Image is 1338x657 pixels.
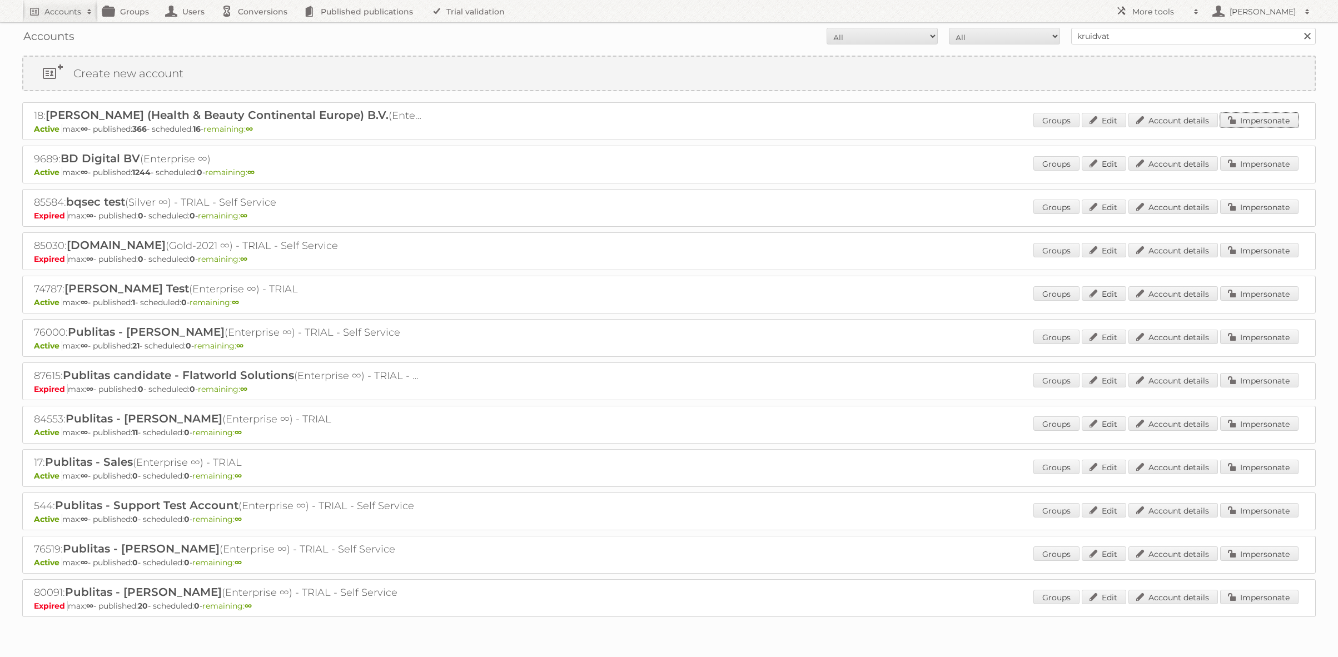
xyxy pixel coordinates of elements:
strong: ∞ [86,211,93,221]
a: Groups [1033,373,1080,387]
strong: ∞ [235,514,242,524]
strong: 0 [190,211,195,221]
a: Edit [1082,546,1126,561]
strong: ∞ [81,427,88,437]
a: Edit [1082,460,1126,474]
strong: 0 [132,471,138,481]
span: Publitas candidate - Flatworld Solutions [63,369,294,382]
span: remaining: [192,514,242,524]
a: Impersonate [1220,416,1299,431]
strong: 11 [132,427,138,437]
span: Expired [34,384,68,394]
p: max: - published: - scheduled: - [34,341,1304,351]
a: Account details [1128,156,1218,171]
strong: 0 [138,384,143,394]
span: remaining: [198,254,247,264]
strong: 0 [184,471,190,481]
a: Groups [1033,286,1080,301]
span: remaining: [203,124,253,134]
a: Impersonate [1220,460,1299,474]
strong: 16 [193,124,201,134]
a: Edit [1082,243,1126,257]
p: max: - published: - scheduled: - [34,167,1304,177]
h2: 18: (Enterprise ∞) [34,108,423,123]
strong: 0 [190,254,195,264]
p: max: - published: - scheduled: - [34,471,1304,481]
a: Edit [1082,113,1126,127]
strong: 0 [194,601,200,611]
span: Active [34,427,62,437]
a: Account details [1128,590,1218,604]
a: Account details [1128,546,1218,561]
strong: 1244 [132,167,151,177]
span: Publitas - Sales [45,455,133,469]
a: Edit [1082,416,1126,431]
strong: ∞ [235,471,242,481]
a: Account details [1128,460,1218,474]
a: Groups [1033,546,1080,561]
p: max: - published: - scheduled: - [34,384,1304,394]
strong: 0 [132,514,138,524]
a: Groups [1033,156,1080,171]
a: Impersonate [1220,590,1299,604]
span: Publitas - Support Test Account [55,499,238,512]
span: remaining: [202,601,252,611]
h2: More tools [1132,6,1188,17]
h2: 17: (Enterprise ∞) - TRIAL [34,455,423,470]
span: Active [34,297,62,307]
span: Publitas - [PERSON_NAME] [66,412,222,425]
p: max: - published: - scheduled: - [34,254,1304,264]
a: Impersonate [1220,243,1299,257]
strong: ∞ [81,341,88,351]
strong: ∞ [235,558,242,568]
a: Edit [1082,156,1126,171]
span: remaining: [190,297,239,307]
strong: 366 [132,124,147,134]
span: [PERSON_NAME] (Health & Beauty Continental Europe) B.V. [46,108,389,122]
strong: 0 [138,211,143,221]
strong: ∞ [81,471,88,481]
strong: ∞ [235,427,242,437]
strong: ∞ [81,167,88,177]
strong: 0 [184,514,190,524]
strong: 0 [132,558,138,568]
span: remaining: [192,558,242,568]
span: Expired [34,254,68,264]
a: Impersonate [1220,286,1299,301]
p: max: - published: - scheduled: - [34,124,1304,134]
span: BD Digital BV [61,152,140,165]
a: Edit [1082,590,1126,604]
strong: ∞ [81,124,88,134]
strong: ∞ [81,558,88,568]
a: Account details [1128,200,1218,214]
p: max: - published: - scheduled: - [34,427,1304,437]
a: Edit [1082,330,1126,344]
span: bqsec test [66,195,125,208]
a: Groups [1033,460,1080,474]
strong: 20 [138,601,148,611]
strong: ∞ [86,384,93,394]
p: max: - published: - scheduled: - [34,297,1304,307]
strong: ∞ [81,297,88,307]
h2: 76000: (Enterprise ∞) - TRIAL - Self Service [34,325,423,340]
a: Impersonate [1220,113,1299,127]
a: Edit [1082,286,1126,301]
p: max: - published: - scheduled: - [34,211,1304,221]
strong: ∞ [81,514,88,524]
span: Active [34,124,62,134]
a: Account details [1128,113,1218,127]
a: Account details [1128,286,1218,301]
span: Active [34,341,62,351]
span: Expired [34,211,68,221]
h2: 9689: (Enterprise ∞) [34,152,423,166]
a: Account details [1128,330,1218,344]
strong: ∞ [232,297,239,307]
p: max: - published: - scheduled: - [34,601,1304,611]
span: remaining: [205,167,255,177]
span: [DOMAIN_NAME] [67,238,166,252]
strong: ∞ [240,384,247,394]
a: Groups [1033,590,1080,604]
a: Impersonate [1220,503,1299,517]
a: Groups [1033,503,1080,517]
strong: ∞ [86,601,93,611]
